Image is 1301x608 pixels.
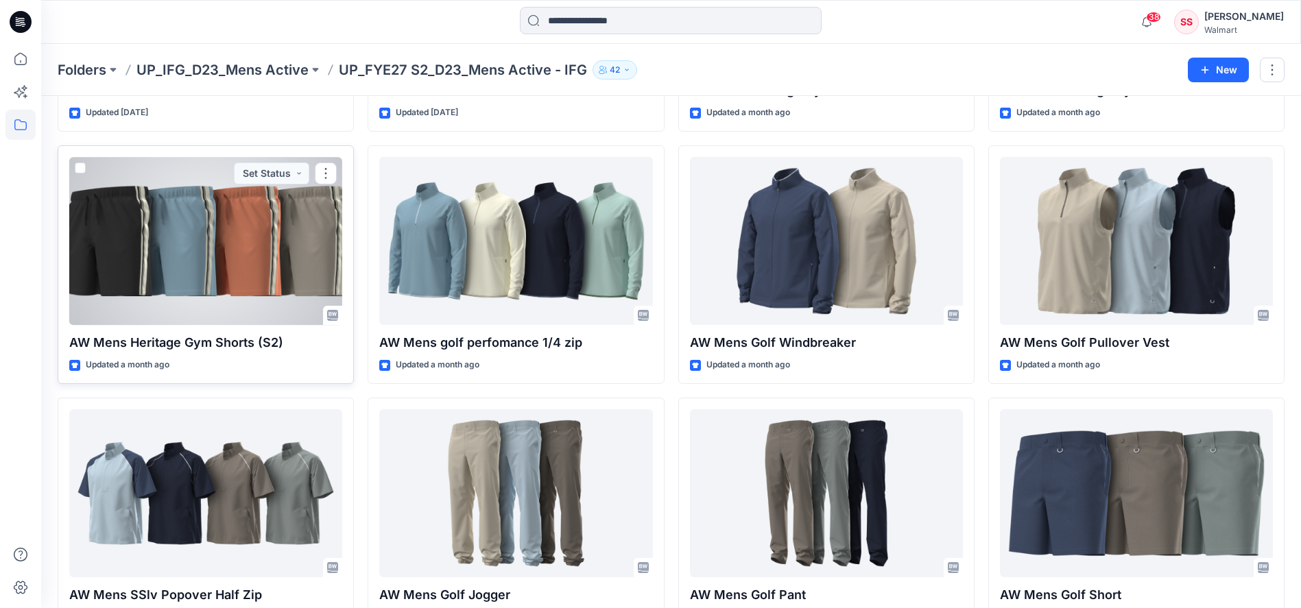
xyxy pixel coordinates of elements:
a: UP_IFG_D23_Mens Active [136,60,309,80]
p: AW Mens Heritage Gym Shorts (S2) [69,333,342,352]
p: 42 [610,62,620,77]
p: AW Mens Golf Windbreaker [690,333,963,352]
button: 42 [593,60,637,80]
p: Updated a month ago [396,358,479,372]
a: Folders [58,60,106,80]
div: [PERSON_NAME] [1204,8,1284,25]
p: AW Mens Golf Short [1000,585,1273,605]
a: AW Mens SSlv Popover Half Zip [69,409,342,577]
p: AW Mens Golf Pant [690,585,963,605]
p: AW Mens SSlv Popover Half Zip [69,585,342,605]
p: Updated a month ago [1016,358,1100,372]
a: AW Mens Golf Short [1000,409,1273,577]
a: AW Mens Golf Pant [690,409,963,577]
p: Updated a month ago [706,106,790,120]
a: AW Mens Golf Windbreaker [690,157,963,325]
div: SS [1174,10,1199,34]
p: UP_FYE27 S2_D23_Mens Active - IFG [339,60,587,80]
p: Updated a month ago [86,358,169,372]
a: AW Mens Golf Pullover Vest [1000,157,1273,325]
a: AW Mens Heritage Gym Shorts (S2) [69,157,342,325]
a: AW Mens Golf Jogger [379,409,652,577]
p: Updated a month ago [1016,106,1100,120]
p: Updated [DATE] [396,106,458,120]
p: AW Mens Golf Jogger [379,585,652,605]
button: New [1188,58,1249,82]
div: Walmart [1204,25,1284,35]
p: AW Mens Golf Pullover Vest [1000,333,1273,352]
p: Updated a month ago [706,358,790,372]
span: 38 [1146,12,1161,23]
a: AW Mens golf perfomance 1/4 zip [379,157,652,325]
p: AW Mens golf perfomance 1/4 zip [379,333,652,352]
p: Updated [DATE] [86,106,148,120]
